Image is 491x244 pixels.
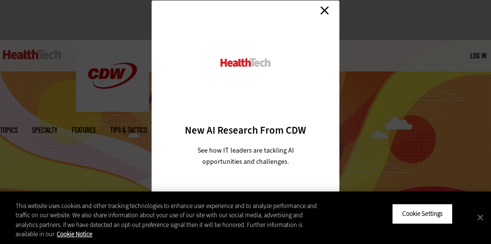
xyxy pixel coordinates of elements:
[470,207,491,228] button: Close
[219,57,272,68] img: HealthTech_0.png
[186,145,306,167] p: See how IT leaders are tackling AI opportunities and challenges.
[16,201,321,239] div: This website uses cookies and other tracking technologies to enhance user experience and to analy...
[169,123,323,137] h3: New AI Research From CDW
[57,230,92,238] a: More information about your privacy
[317,3,332,17] a: Close
[392,204,453,224] button: Cookie Settings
